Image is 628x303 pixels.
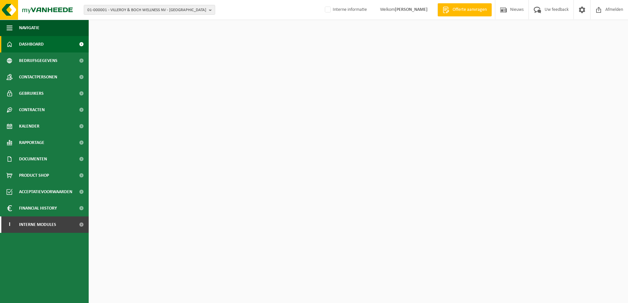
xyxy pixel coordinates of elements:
[19,102,45,118] span: Contracten
[19,151,47,167] span: Documenten
[451,7,488,13] span: Offerte aanvragen
[19,167,49,184] span: Product Shop
[324,5,367,15] label: Interne informatie
[19,36,44,52] span: Dashboard
[437,3,492,16] a: Offerte aanvragen
[7,216,12,233] span: I
[19,69,57,85] span: Contactpersonen
[19,52,57,69] span: Bedrijfsgegevens
[19,184,72,200] span: Acceptatievoorwaarden
[19,118,39,134] span: Kalender
[84,5,215,15] button: 01-000001 - VILLEROY & BOCH WELLNESS NV - [GEOGRAPHIC_DATA]
[87,5,206,15] span: 01-000001 - VILLEROY & BOCH WELLNESS NV - [GEOGRAPHIC_DATA]
[19,85,44,102] span: Gebruikers
[19,20,39,36] span: Navigatie
[19,216,56,233] span: Interne modules
[19,134,44,151] span: Rapportage
[19,200,57,216] span: Financial History
[395,7,428,12] strong: [PERSON_NAME]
